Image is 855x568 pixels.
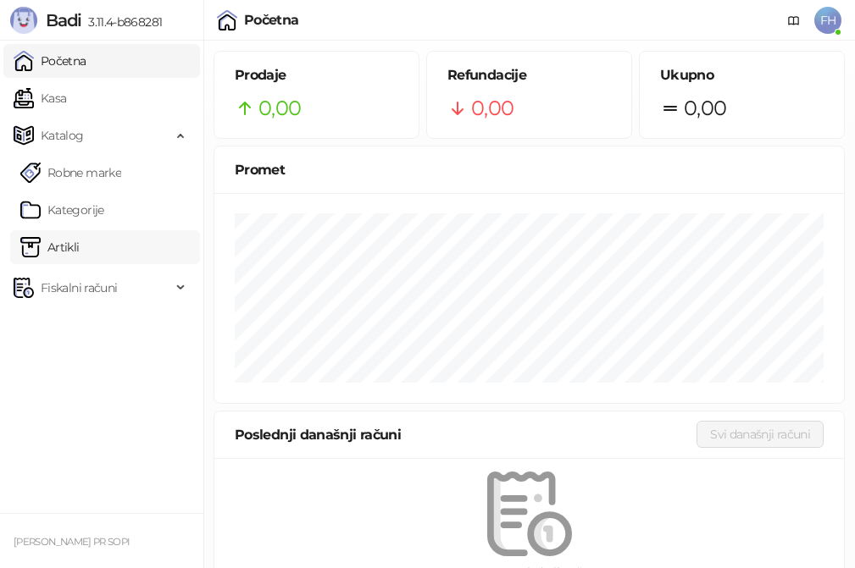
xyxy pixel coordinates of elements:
[20,156,121,190] a: Robne marke
[660,65,824,85] h5: Ukupno
[20,230,80,264] a: ArtikliArtikli
[447,65,611,85] h5: Refundacije
[14,81,66,115] a: Kasa
[20,193,104,227] a: Kategorije
[10,7,37,34] img: Logo
[235,65,398,85] h5: Prodaje
[41,271,117,305] span: Fiskalni računi
[471,92,514,124] span: 0,00
[684,92,726,124] span: 0,00
[81,14,162,30] span: 3.11.4-b868281
[14,44,86,78] a: Početna
[697,421,824,448] button: Svi današnji računi
[46,10,81,30] span: Badi
[14,536,130,548] small: [PERSON_NAME] PR SOPI
[235,159,824,180] div: Promet
[780,7,808,34] a: Dokumentacija
[235,424,697,445] div: Poslednji današnji računi
[41,119,84,152] span: Katalog
[258,92,301,124] span: 0,00
[814,7,841,34] span: FH
[244,14,299,27] div: Početna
